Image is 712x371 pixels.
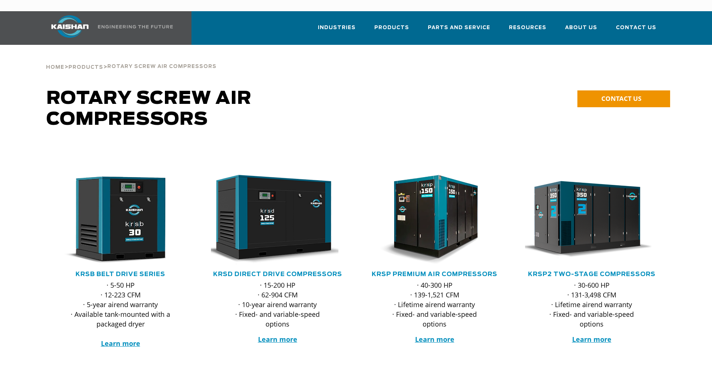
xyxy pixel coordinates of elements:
a: Kaishan USA [42,11,174,45]
span: Contact Us [616,24,656,32]
div: krsb30 [54,175,187,265]
span: CONTACT US [601,94,641,103]
span: Products [374,24,409,32]
a: Learn more [572,335,611,344]
a: Products [68,64,103,70]
span: Rotary Screw Air Compressors [46,90,252,129]
a: CONTACT US [577,90,670,107]
img: krsd125 [205,175,338,265]
div: krsd125 [211,175,344,265]
a: Resources [509,18,546,43]
span: Home [46,65,64,70]
span: Products [68,65,103,70]
img: krsb30 [48,175,181,265]
img: kaishan logo [42,15,98,38]
img: krsp150 [362,175,495,265]
span: Rotary Screw Air Compressors [107,64,217,69]
div: krsp150 [368,175,501,265]
a: KRSB Belt Drive Series [76,271,165,277]
div: krsp350 [525,175,658,265]
span: Parts and Service [428,24,490,32]
a: Learn more [258,335,297,344]
p: · 40-300 HP · 139-1,521 CFM · Lifetime airend warranty · Fixed- and variable-speed options [383,280,486,329]
a: Learn more [415,335,454,344]
div: > > [46,45,217,73]
a: Contact Us [616,18,656,43]
img: krsp350 [519,175,653,265]
a: Products [374,18,409,43]
img: Engineering the future [98,25,173,28]
a: KRSP2 Two-Stage Compressors [528,271,656,277]
a: Learn more [101,339,140,348]
a: Parts and Service [428,18,490,43]
a: Industries [318,18,356,43]
a: About Us [565,18,597,43]
a: KRSP Premium Air Compressors [372,271,497,277]
span: About Us [565,24,597,32]
p: · 30-600 HP · 131-3,498 CFM · Lifetime airend warranty · Fixed- and variable-speed options [540,280,643,329]
p: · 15-200 HP · 62-904 CFM · 10-year airend warranty · Fixed- and variable-speed options [226,280,329,329]
span: Industries [318,24,356,32]
p: · 5-50 HP · 12-223 CFM · 5-year airend warranty · Available tank-mounted with a packaged dryer [69,280,172,348]
a: Home [46,64,64,70]
a: KRSD Direct Drive Compressors [213,271,342,277]
span: Resources [509,24,546,32]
